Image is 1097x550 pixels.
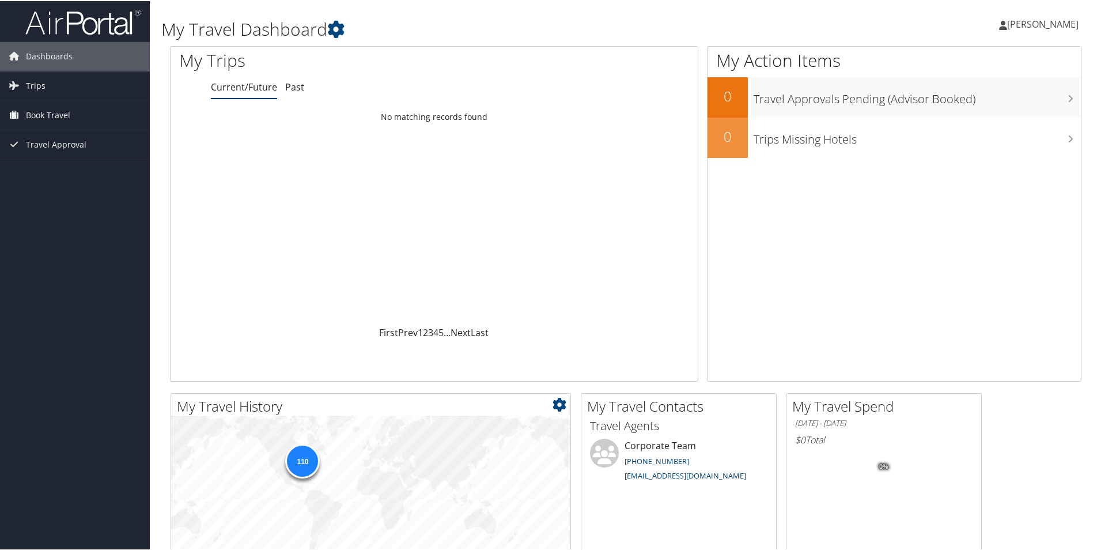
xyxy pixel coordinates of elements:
[708,47,1081,71] h1: My Action Items
[161,16,781,40] h1: My Travel Dashboard
[451,325,471,338] a: Next
[211,80,277,92] a: Current/Future
[584,438,773,485] li: Corporate Team
[379,325,398,338] a: First
[285,80,304,92] a: Past
[795,432,805,445] span: $0
[999,6,1090,40] a: [PERSON_NAME]
[792,395,981,415] h2: My Travel Spend
[754,84,1081,106] h3: Travel Approvals Pending (Advisor Booked)
[708,85,748,105] h2: 0
[171,106,698,126] td: No matching records found
[625,455,689,465] a: [PHONE_NUMBER]
[26,70,46,99] span: Trips
[179,47,470,71] h1: My Trips
[471,325,489,338] a: Last
[418,325,423,338] a: 1
[26,129,86,158] span: Travel Approval
[590,417,767,433] h3: Travel Agents
[708,116,1081,157] a: 0Trips Missing Hotels
[795,417,973,428] h6: [DATE] - [DATE]
[708,76,1081,116] a: 0Travel Approvals Pending (Advisor Booked)
[26,100,70,129] span: Book Travel
[587,395,776,415] h2: My Travel Contacts
[879,462,888,469] tspan: 0%
[433,325,438,338] a: 4
[438,325,444,338] a: 5
[444,325,451,338] span: …
[708,126,748,145] h2: 0
[25,7,141,35] img: airportal-logo.png
[177,395,570,415] h2: My Travel History
[428,325,433,338] a: 3
[285,442,320,477] div: 110
[423,325,428,338] a: 2
[754,125,1081,146] h3: Trips Missing Hotels
[625,469,746,480] a: [EMAIL_ADDRESS][DOMAIN_NAME]
[1007,17,1079,29] span: [PERSON_NAME]
[26,41,73,70] span: Dashboards
[398,325,418,338] a: Prev
[795,432,973,445] h6: Total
